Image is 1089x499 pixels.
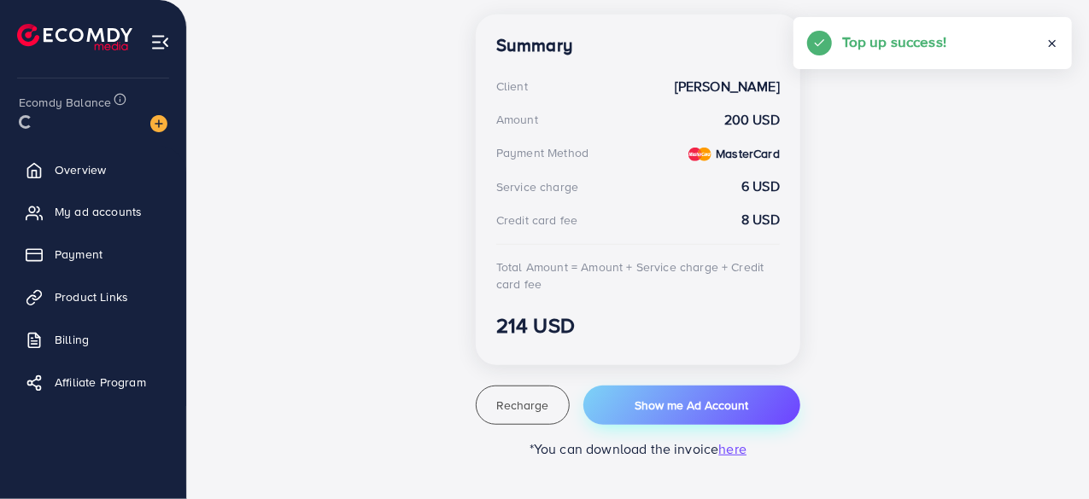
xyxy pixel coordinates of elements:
[13,365,173,399] a: Affiliate Program
[496,78,528,95] div: Client
[719,439,747,458] span: here
[55,331,89,348] span: Billing
[583,386,800,425] button: Show me Ad Account
[13,237,173,271] a: Payment
[13,194,173,229] a: My ad accounts
[150,115,167,132] img: image
[476,438,800,459] p: *You can download the invoice
[55,246,102,263] span: Payment
[635,397,748,414] span: Show me Ad Account
[150,32,170,52] img: menu
[496,111,538,128] div: Amount
[688,148,711,161] img: credit
[842,31,946,53] h5: Top up success!
[675,77,780,96] strong: [PERSON_NAME]
[724,110,780,130] strong: 200 USD
[716,145,780,162] strong: MasterCard
[13,280,173,314] a: Product Links
[496,397,548,414] span: Recharge
[741,177,780,196] strong: 6 USD
[19,94,111,111] span: Ecomdy Balance
[496,212,577,229] div: Credit card fee
[55,203,142,220] span: My ad accounts
[496,35,780,56] h4: Summary
[55,374,146,391] span: Affiliate Program
[741,210,780,229] strong: 8 USD
[496,178,578,195] div: Service charge
[1016,422,1076,486] iframe: Chat
[55,161,106,178] span: Overview
[17,24,132,50] img: logo
[496,144,588,161] div: Payment Method
[476,386,570,425] button: Recharge
[496,313,780,338] h3: 214 USD
[13,153,173,187] a: Overview
[55,288,128,305] span: Product Links
[13,322,173,357] a: Billing
[496,258,780,293] div: Total Amount = Amount + Service charge + Credit card fee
